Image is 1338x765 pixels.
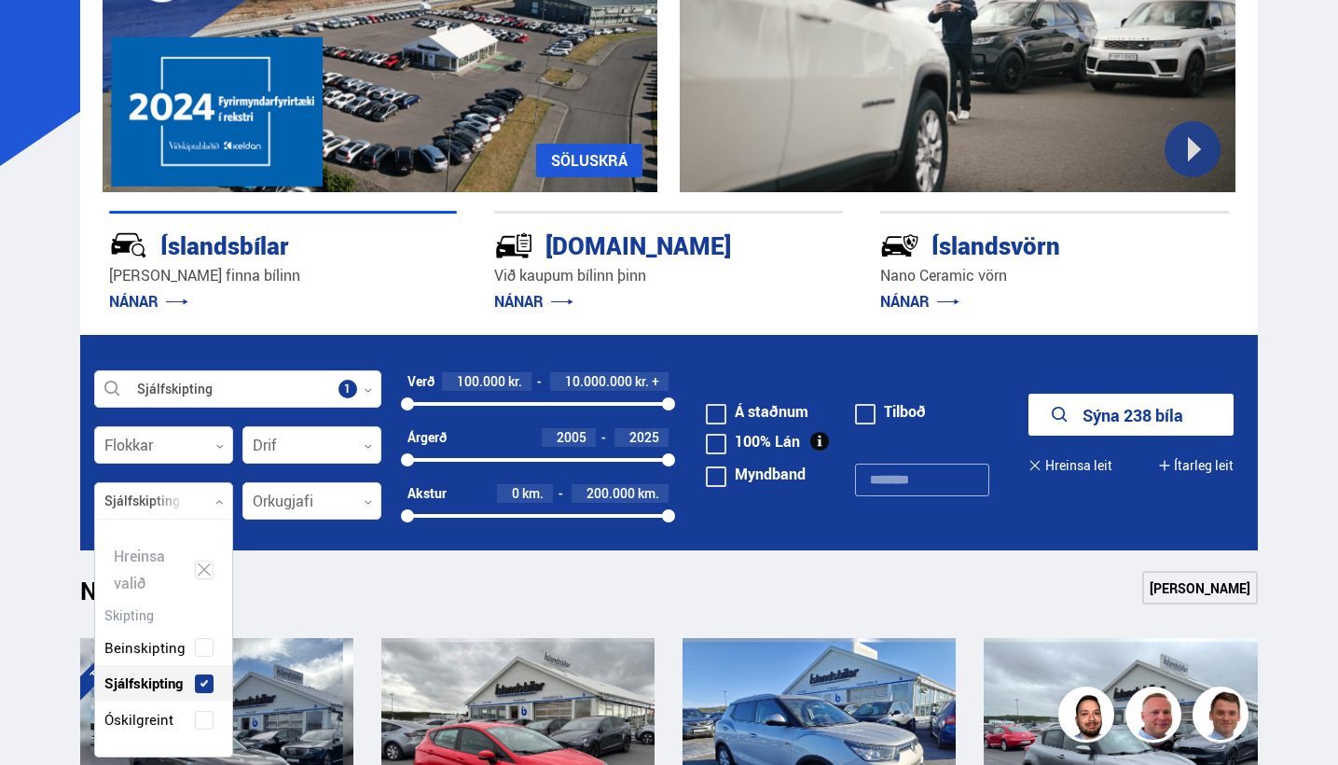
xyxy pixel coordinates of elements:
[522,486,544,501] span: km.
[494,291,573,312] a: NÁNAR
[1158,444,1234,486] button: Ítarleg leit
[494,265,843,286] p: Við kaupum bílinn þinn
[706,466,806,481] label: Myndband
[586,484,635,502] span: 200.000
[880,265,1229,286] p: Nano Ceramic vörn
[109,265,458,286] p: [PERSON_NAME] finna bílinn
[706,404,808,419] label: Á staðnum
[494,228,777,260] div: [DOMAIN_NAME]
[557,428,586,446] span: 2005
[1028,394,1234,436] button: Sýna 238 bíla
[536,144,642,177] a: SÖLUSKRÁ
[1195,689,1251,745] img: FbJEzSuNWCJXmdc-.webp
[104,670,183,697] span: Sjálfskipting
[880,291,959,312] a: NÁNAR
[565,372,632,390] span: 10.000.000
[512,484,519,502] span: 0
[494,226,533,265] img: tr5P-W3DuiFaO7aO.svg
[109,291,188,312] a: NÁNAR
[508,374,522,389] span: kr.
[855,404,926,419] label: Tilboð
[1028,444,1111,486] button: Hreinsa leit
[104,634,186,661] span: Beinskipting
[407,430,447,445] div: Árgerð
[1128,689,1184,745] img: siFngHWaQ9KaOqBr.png
[95,538,232,602] div: Hreinsa valið
[457,372,505,390] span: 100.000
[407,486,447,501] div: Akstur
[880,228,1163,260] div: Íslandsvörn
[706,434,800,449] label: 100% Lán
[638,486,659,501] span: km.
[1061,689,1117,745] img: nhp88E3Fdnt1Opn2.png
[652,374,659,389] span: +
[109,228,392,260] div: Íslandsbílar
[109,226,148,265] img: JRvxyua_JYH6wB4c.svg
[629,428,659,446] span: 2025
[1142,571,1258,605] a: [PERSON_NAME]
[880,226,919,265] img: -Svtn6bYgwAsiwNX.svg
[104,706,173,733] span: Óskilgreint
[80,577,229,616] h1: Nýtt á skrá
[635,374,649,389] span: kr.
[15,7,71,63] button: Open LiveChat chat widget
[407,374,435,389] div: Verð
